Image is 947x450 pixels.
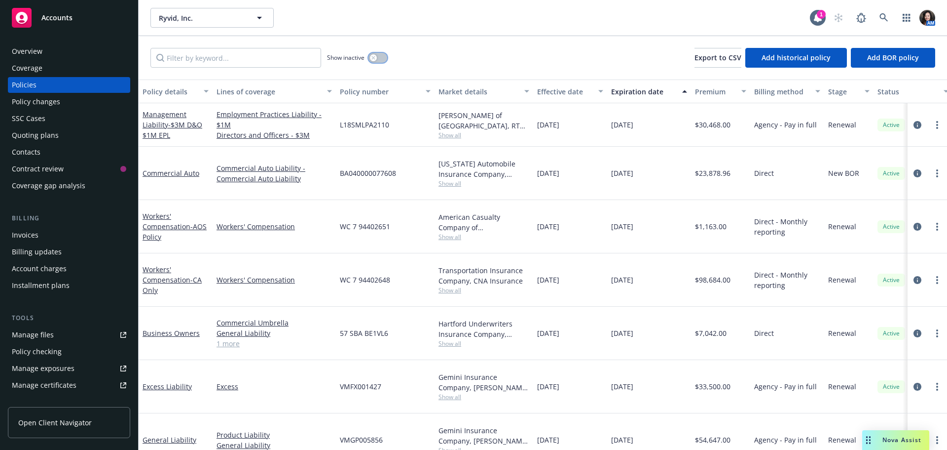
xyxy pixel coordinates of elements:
span: $33,500.00 [695,381,730,392]
div: Drag to move [862,430,874,450]
div: [US_STATE] Automobile Insurance Company, Mercury Insurance [438,159,529,179]
span: Active [881,121,901,129]
span: VMFX001427 [340,381,381,392]
span: $98,684.00 [695,275,730,285]
button: Billing method [750,80,824,103]
div: Manage files [12,327,54,343]
button: Policy number [336,80,435,103]
div: Invoices [12,227,38,243]
span: Renewal [828,328,856,338]
div: [PERSON_NAME] of [GEOGRAPHIC_DATA], RT Specialty Insurance Services, LLC (RSG Specialty, LLC) [438,110,529,131]
span: [DATE] [611,328,633,338]
a: more [931,381,943,393]
span: $1,163.00 [695,221,727,232]
span: Renewal [828,435,856,445]
span: VMGP005856 [340,435,383,445]
a: circleInformation [911,274,923,286]
span: [DATE] [537,275,559,285]
div: Gemini Insurance Company, [PERSON_NAME] Corporation, CRC Group [438,425,529,446]
span: Direct - Monthly reporting [754,216,820,237]
a: Workers' Compensation [217,275,332,285]
a: Business Owners [143,328,200,338]
a: more [931,221,943,233]
span: Show all [438,131,529,139]
span: Renewal [828,221,856,232]
div: 1 [817,10,826,19]
a: Directors and Officers - $3M [217,130,332,140]
button: Lines of coverage [213,80,336,103]
div: Manage claims [12,394,62,410]
a: Product Liability [217,430,332,440]
a: Search [874,8,894,28]
span: Active [881,329,901,338]
a: Excess Liability [143,382,192,391]
div: Overview [12,43,42,59]
div: Manage certificates [12,377,76,393]
a: Policy changes [8,94,130,110]
button: Policy details [139,80,213,103]
div: Billing method [754,86,809,97]
a: Commercial Auto Liability - Commercial Auto Liability [217,163,332,184]
span: [DATE] [537,328,559,338]
div: SSC Cases [12,111,45,126]
a: Billing updates [8,244,130,260]
a: Account charges [8,261,130,277]
a: circleInformation [911,119,923,131]
span: [DATE] [537,221,559,232]
span: [DATE] [537,168,559,178]
span: $54,647.00 [695,435,730,445]
button: Effective date [533,80,607,103]
div: Market details [438,86,518,97]
div: Coverage [12,60,42,76]
span: Export to CSV [694,53,741,62]
a: Manage files [8,327,130,343]
button: Expiration date [607,80,691,103]
a: Accounts [8,4,130,32]
a: Policies [8,77,130,93]
a: Workers' Compensation [143,265,202,295]
a: Installment plans [8,278,130,293]
div: Billing [8,213,130,223]
a: Switch app [897,8,916,28]
span: Active [881,169,901,178]
span: Show all [438,286,529,294]
a: Coverage [8,60,130,76]
span: Direct [754,168,774,178]
div: Premium [695,86,735,97]
div: Manage exposures [12,361,74,376]
span: [DATE] [537,381,559,392]
span: $30,468.00 [695,120,730,130]
span: Accounts [41,14,73,22]
div: Billing updates [12,244,62,260]
a: circleInformation [911,167,923,179]
a: Manage certificates [8,377,130,393]
span: Show all [438,339,529,348]
a: more [931,167,943,179]
span: [DATE] [611,120,633,130]
div: Contract review [12,161,64,177]
div: Account charges [12,261,67,277]
a: Policy checking [8,344,130,360]
a: Report a Bug [851,8,871,28]
span: Active [881,222,901,231]
span: Show inactive [327,53,364,62]
span: [DATE] [611,435,633,445]
div: Gemini Insurance Company, [PERSON_NAME] Corporation, CRC Group [438,372,529,393]
div: Transportation Insurance Company, CNA Insurance [438,265,529,286]
span: WC 7 94402651 [340,221,390,232]
span: Show all [438,179,529,188]
span: Show all [438,393,529,401]
a: Workers' Compensation [143,211,207,242]
div: Coverage gap analysis [12,178,85,194]
div: Hartford Underwriters Insurance Company, Hartford Insurance Group [438,319,529,339]
a: General Liability [143,435,196,445]
a: circleInformation [911,221,923,233]
span: Active [881,276,901,285]
a: more [931,119,943,131]
a: Start snowing [829,8,848,28]
span: [DATE] [611,168,633,178]
span: - $3M D&O $1M EPL [143,120,202,140]
span: Open Client Navigator [18,417,92,428]
button: Stage [824,80,874,103]
div: American Casualty Company of [GEOGRAPHIC_DATA], [US_STATE], CNA Insurance [438,212,529,233]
